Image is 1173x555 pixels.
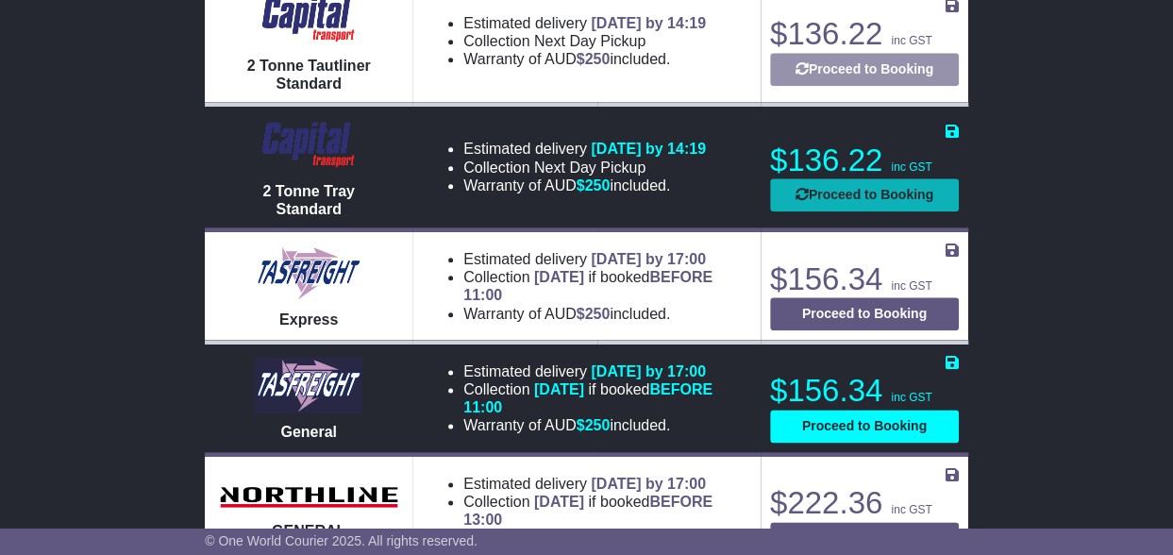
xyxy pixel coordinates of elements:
[770,297,959,330] button: Proceed to Booking
[649,494,712,510] span: BEFORE
[255,244,362,301] img: Tasfreight: Express
[770,522,959,555] button: Proceed to Booking
[247,58,371,92] span: 2 Tonne Tautliner Standard
[205,533,478,548] span: © One World Courier 2025. All rights reserved.
[577,177,611,193] span: $
[770,410,959,443] button: Proceed to Booking
[891,160,931,174] span: inc GST
[585,177,611,193] span: 250
[254,116,364,173] img: CapitalTransport: 2 Tonne Tray Standard
[255,357,362,413] img: Tasfreight: General
[463,32,706,50] li: Collection
[463,287,502,303] span: 11:00
[262,183,355,217] span: 2 Tonne Tray Standard
[591,15,706,31] span: [DATE] by 14:19
[577,306,611,322] span: $
[463,268,747,304] li: Collection
[463,159,706,177] li: Collection
[463,14,706,32] li: Estimated delivery
[463,250,747,268] li: Estimated delivery
[463,493,747,529] li: Collection
[534,269,584,285] span: [DATE]
[463,177,706,194] li: Warranty of AUD included.
[891,34,931,47] span: inc GST
[534,381,584,397] span: [DATE]
[463,399,502,415] span: 11:00
[770,178,959,211] button: Proceed to Booking
[534,494,584,510] span: [DATE]
[279,311,338,328] span: Express
[770,372,959,410] p: $156.34
[891,391,931,404] span: inc GST
[463,475,747,493] li: Estimated delivery
[280,424,337,440] span: General
[770,15,959,53] p: $136.22
[463,140,706,158] li: Estimated delivery
[463,305,747,323] li: Warranty of AUD included.
[891,503,931,516] span: inc GST
[770,142,959,179] p: $136.22
[463,381,712,415] span: if booked
[272,523,345,539] span: GENERAL
[463,362,747,380] li: Estimated delivery
[649,381,712,397] span: BEFORE
[463,416,747,434] li: Warranty of AUD included.
[649,269,712,285] span: BEFORE
[463,494,712,528] span: if booked
[463,512,502,528] span: 13:00
[591,251,706,267] span: [DATE] by 17:00
[534,33,645,49] span: Next Day Pickup
[891,279,931,293] span: inc GST
[585,417,611,433] span: 250
[585,306,611,322] span: 250
[534,160,645,176] span: Next Day Pickup
[577,417,611,433] span: $
[770,261,959,298] p: $156.34
[463,50,706,68] li: Warranty of AUD included.
[577,51,611,67] span: $
[463,380,747,416] li: Collection
[770,484,959,522] p: $222.36
[214,480,403,513] img: Northline Distribution: GENERAL
[770,53,959,86] button: Proceed to Booking
[591,476,706,492] span: [DATE] by 17:00
[585,51,611,67] span: 250
[463,269,712,303] span: if booked
[591,363,706,379] span: [DATE] by 17:00
[591,141,706,157] span: [DATE] by 14:19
